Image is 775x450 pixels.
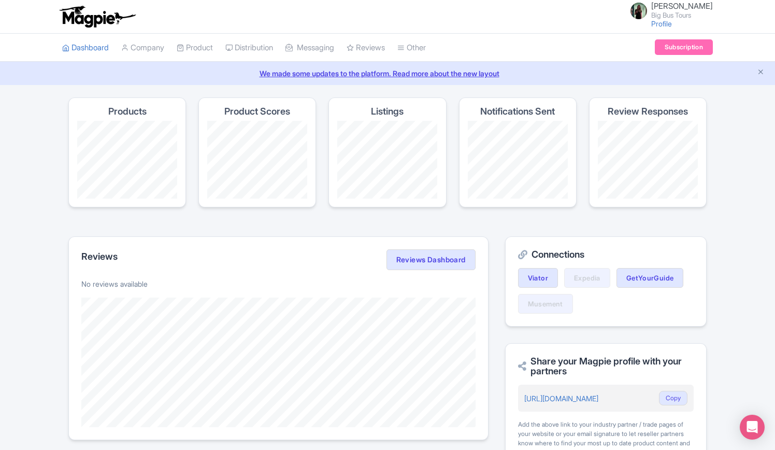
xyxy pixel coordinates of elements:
[285,34,334,62] a: Messaging
[121,34,164,62] a: Company
[57,5,137,28] img: logo-ab69f6fb50320c5b225c76a69d11143b.png
[524,394,598,403] a: [URL][DOMAIN_NAME]
[397,34,426,62] a: Other
[518,294,573,314] a: Musement
[480,106,555,117] h4: Notifications Sent
[518,249,694,260] h2: Connections
[651,1,713,11] span: [PERSON_NAME]
[608,106,688,117] h4: Review Responses
[177,34,213,62] a: Product
[659,391,687,405] button: Copy
[740,415,765,440] div: Open Intercom Messenger
[616,268,684,288] a: GetYourGuide
[62,34,109,62] a: Dashboard
[518,356,694,377] h2: Share your Magpie profile with your partners
[757,67,765,79] button: Close announcement
[651,19,672,28] a: Profile
[108,106,147,117] h4: Products
[225,34,273,62] a: Distribution
[518,268,558,288] a: Viator
[630,3,647,19] img: guwzfdpzskbxeh7o0zzr.jpg
[347,34,385,62] a: Reviews
[371,106,404,117] h4: Listings
[655,39,713,55] a: Subscription
[6,68,769,79] a: We made some updates to the platform. Read more about the new layout
[386,249,476,270] a: Reviews Dashboard
[564,268,610,288] a: Expedia
[651,12,713,19] small: Big Bus Tours
[81,251,118,262] h2: Reviews
[224,106,290,117] h4: Product Scores
[624,2,713,19] a: [PERSON_NAME] Big Bus Tours
[81,278,476,289] p: No reviews available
